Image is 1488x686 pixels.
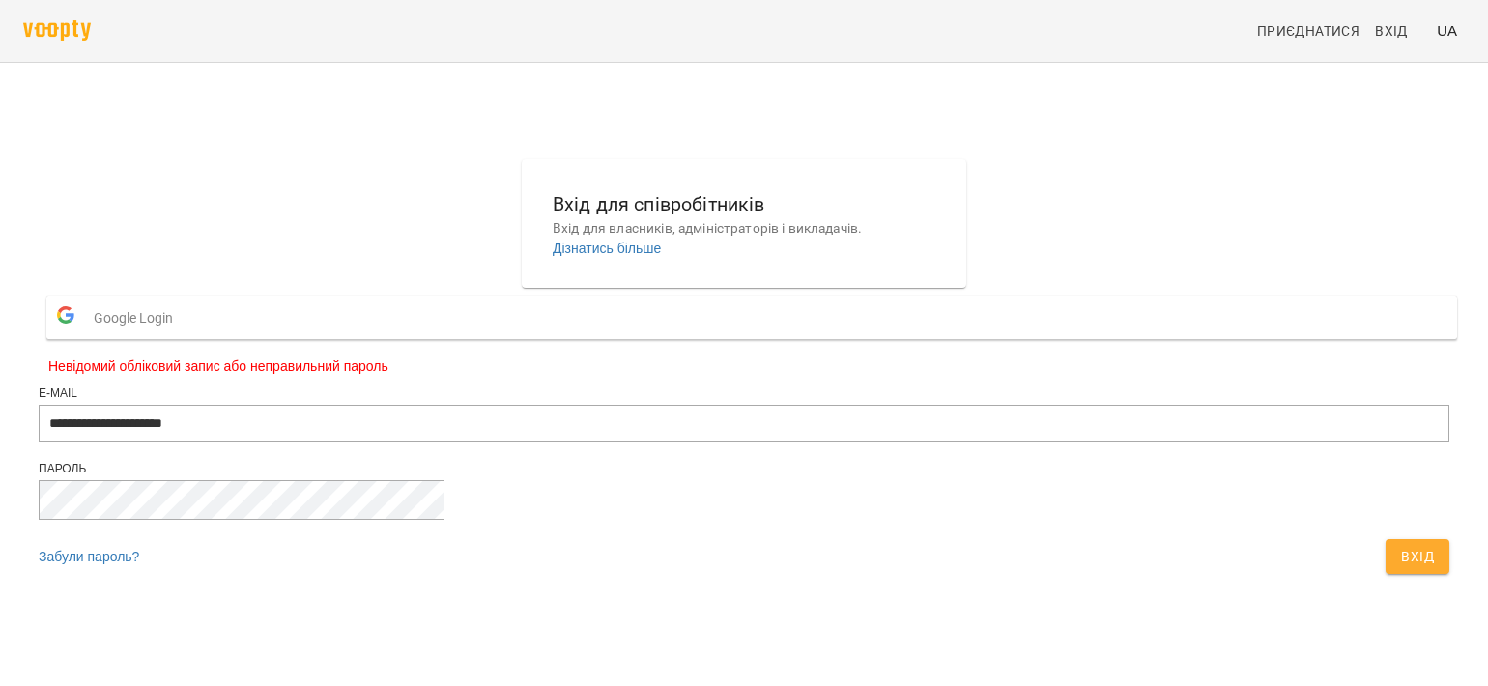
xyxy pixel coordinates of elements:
a: Забули пароль? [39,549,139,564]
a: Приєднатися [1249,14,1367,48]
span: Вхід [1401,545,1434,568]
button: Вхід для співробітниківВхід для власників, адміністраторів і викладачів.Дізнатись більше [537,174,951,273]
div: E-mail [39,386,1449,402]
img: voopty.png [23,20,91,41]
span: Вхід [1375,19,1408,43]
a: Дізнатись більше [553,241,661,256]
span: Невідомий обліковий запис або неправильний пароль [48,357,1440,376]
h6: Вхід для співробітників [553,189,935,219]
span: Приєднатися [1257,19,1359,43]
button: Google Login [46,296,1457,339]
a: Вхід [1367,14,1429,48]
button: Вхід [1386,539,1449,574]
span: Google Login [94,299,183,337]
div: Пароль [39,461,1449,477]
span: UA [1437,20,1457,41]
button: UA [1429,13,1465,48]
p: Вхід для власників, адміністраторів і викладачів. [553,219,935,239]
